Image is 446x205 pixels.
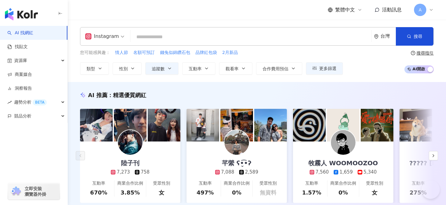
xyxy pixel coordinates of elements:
[315,169,329,175] div: 7,560
[245,169,258,175] div: 2,589
[419,6,422,13] span: A
[260,189,276,196] div: 無資料
[414,34,422,39] span: 搜尋
[133,50,155,56] span: 名額可預訂
[148,109,180,141] img: post-image
[33,99,47,105] div: BETA
[305,180,318,187] div: 互動率
[221,169,234,175] div: 7,088
[306,62,343,75] button: 更多篩選
[259,180,277,187] div: 受眾性別
[293,141,393,203] a: 牧霧人 WOOMOOZOO7,5601,6595,340互動率1.57%商業合作比例0%受眾性別女
[364,169,377,175] div: 5,340
[152,66,165,71] span: 追蹤數
[113,92,146,98] span: 精選優質網紅
[232,189,242,196] div: 0%
[330,180,356,187] div: 商業合作比例
[199,180,212,187] div: 互動率
[382,7,402,13] span: 活動訊息
[119,66,128,71] span: 性別
[160,50,190,56] span: 錢兔似錦鑽石包
[7,72,32,78] a: 商案媒合
[361,109,393,141] img: post-image
[159,189,164,196] div: 女
[80,50,110,56] span: 您可能感興趣：
[319,66,336,71] span: 更多篩選
[224,130,249,155] img: KOL Avatar
[380,34,396,39] div: 台灣
[302,189,321,196] div: 1.57%
[115,49,128,56] button: 情人節
[117,180,143,187] div: 商業合作比例
[5,8,38,20] img: logo
[14,95,47,109] span: 趨勢分析
[416,51,434,55] div: 搜尋指引
[25,186,46,197] span: 立即安裝 瀏覽器外掛
[327,109,360,141] img: post-image
[114,109,147,141] img: post-image
[121,189,140,196] div: 3.85%
[115,50,128,56] span: 情人節
[80,141,180,203] a: 陸子刊7,273758互動率670%商業合作比例3.85%受眾性別女
[153,180,170,187] div: 受眾性別
[195,50,217,56] span: 品牌紅包袋
[7,30,33,36] a: searchAI 找網紅
[421,180,440,199] iframe: Help Scout Beacon - Open
[90,189,107,196] div: 670%
[14,109,31,123] span: 競品分析
[118,130,143,155] img: KOL Avatar
[331,130,356,155] img: KOL Avatar
[7,100,12,105] span: rise
[372,189,377,196] div: 女
[293,109,326,141] img: post-image
[220,109,253,141] img: post-image
[187,141,287,203] a: 芊縈 ʕ•̬͡•ʔ7,0882,589互動率497%商業合作比例0%受眾性別無資料
[10,187,22,196] img: chrome extension
[189,66,202,71] span: 互動率
[400,109,432,141] img: post-image
[396,27,433,46] button: 搜尋
[226,66,239,71] span: 觀看率
[86,66,95,71] span: 類型
[88,91,146,99] div: AI 推薦 ：
[133,49,155,56] button: 名額可預訂
[7,85,32,92] a: 洞察報告
[187,109,219,141] img: post-image
[410,189,427,196] div: 275%
[222,50,238,56] span: 2月新品
[195,49,217,56] button: 品牌紅包袋
[263,66,288,71] span: 合作費用預估
[335,6,355,13] span: 繁體中文
[14,54,27,68] span: 資源庫
[117,169,130,175] div: 7,273
[256,62,302,75] button: 合作費用預估
[160,49,191,56] button: 錢兔似錦鑽石包
[113,62,142,75] button: 性別
[222,49,238,56] button: 2月新品
[216,159,257,167] div: 芊縈 ʕ•̬͡•ʔ
[219,62,252,75] button: 觀看率
[85,31,119,41] div: Instagram
[366,180,383,187] div: 受眾性別
[412,180,425,187] div: 互動率
[92,180,105,187] div: 互動率
[339,189,348,196] div: 0%
[7,44,28,50] a: 找貼文
[182,62,215,75] button: 互動率
[374,34,379,39] span: environment
[80,62,109,75] button: 類型
[80,109,113,141] img: post-image
[411,51,415,55] span: question-circle
[145,62,179,75] button: 追蹤數
[340,169,353,175] div: 1,659
[197,189,214,196] div: 497%
[224,180,250,187] div: 商業合作比例
[141,169,150,175] div: 758
[8,183,60,200] a: chrome extension立即安裝 瀏覽器外掛
[254,109,287,141] img: post-image
[302,159,384,167] div: 牧霧人 WOOMOOZOO
[115,159,146,167] div: 陸子刊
